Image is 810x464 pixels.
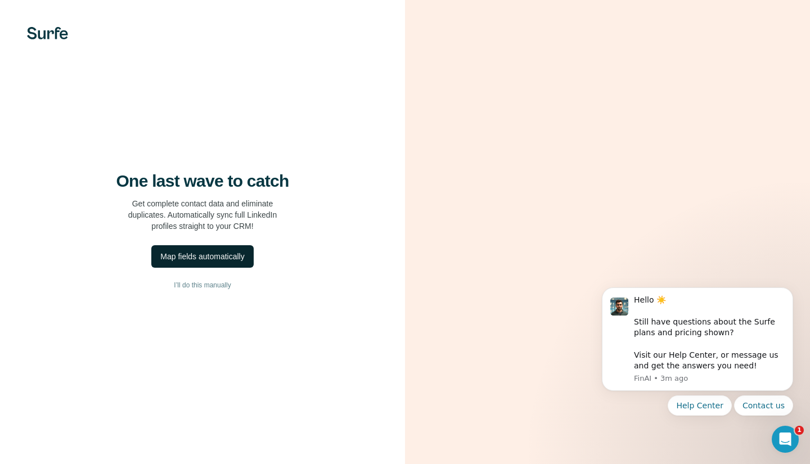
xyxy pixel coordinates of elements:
[116,171,289,191] h4: One last wave to catch
[160,251,244,262] div: Map fields automatically
[585,271,810,434] iframe: Intercom notifications message
[795,426,804,435] span: 1
[151,245,253,268] button: Map fields automatically
[22,277,382,294] button: I’ll do this manually
[772,426,799,453] iframe: Intercom live chat
[27,27,68,39] img: Surfe's logo
[128,198,277,232] p: Get complete contact data and eliminate duplicates. Automatically sync full LinkedIn profiles str...
[174,280,231,290] span: I’ll do this manually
